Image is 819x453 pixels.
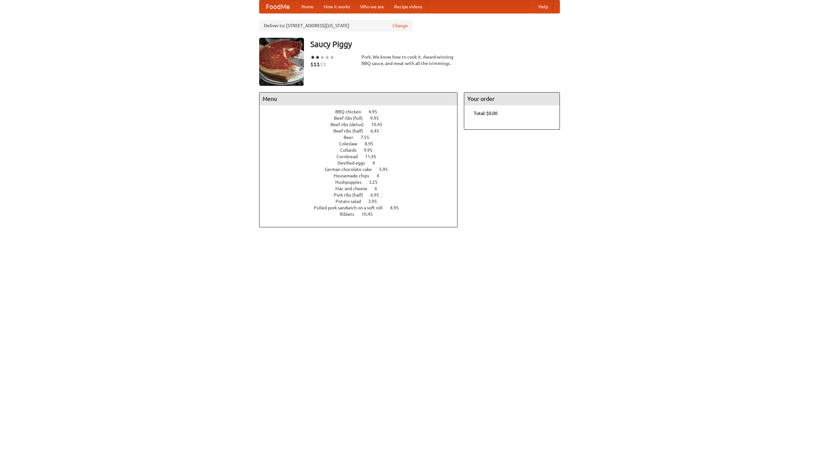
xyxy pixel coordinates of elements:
span: 5.95 [379,167,394,172]
a: How it works [319,0,355,13]
span: Housemade chips [334,173,376,178]
span: Riblets [340,212,361,217]
img: angular.jpg [259,38,304,86]
a: Beef ribs (full) 9.95 [334,116,391,121]
span: 10.45 [371,122,389,127]
a: FoodMe [259,0,296,13]
span: 6.45 [370,128,386,133]
li: $ [310,61,314,68]
span: Pork ribs (half) [334,192,370,198]
span: Beer [344,135,360,140]
b: Total: $0.00 [474,111,497,116]
a: Recipe videos [389,0,427,13]
li: ★ [325,54,330,61]
h4: Your order [464,93,560,105]
span: Mac and cheese [335,186,374,191]
span: Beef ribs (full) [334,116,369,121]
a: Beef ribs (half) 6.45 [333,128,391,133]
a: Help [533,0,553,13]
a: Cornbread 11.45 [337,154,388,159]
span: Potato salad [336,199,367,204]
span: 10.45 [362,212,379,217]
a: German chocolate cake 5.95 [325,167,400,172]
a: Hushpuppies 3.25 [335,180,389,185]
span: Collards [340,148,363,153]
li: ★ [315,54,320,61]
span: 4 [372,160,381,166]
a: Beef ribs (delux) 10.45 [330,122,394,127]
a: Coleslaw 8.95 [339,141,385,146]
li: ★ [320,54,325,61]
span: 8.95 [365,141,380,146]
a: Potato salad 3.95 [336,199,389,204]
span: 3.95 [368,199,383,204]
span: Coleslaw [339,141,364,146]
li: $ [320,61,323,68]
span: Pulled pork sandwich on a soft roll [314,205,389,210]
span: German chocolate cake [325,167,378,172]
a: Riblets 10.45 [340,212,385,217]
a: Pork ribs (half) 6.95 [334,192,391,198]
div: Pork. We know how to cook it. Award-winning BBQ sauce, and meat with all the trimmings. [362,54,457,67]
span: 4.95 [390,205,405,210]
a: BBQ chicken 4.95 [335,109,389,114]
a: Pulled pork sandwich on a soft roll 4.95 [314,205,410,210]
span: 4.95 [369,109,384,114]
span: 9.95 [364,148,379,153]
span: Beef ribs (delux) [330,122,370,127]
span: 11.45 [365,154,383,159]
span: BBQ chicken [335,109,368,114]
span: Cornbread [337,154,364,159]
a: Mac and cheese 6 [335,186,389,191]
li: ★ [330,54,334,61]
span: Devilled eggs [338,160,371,166]
span: 6.95 [370,192,386,198]
a: Change [393,22,408,29]
li: $ [317,61,320,68]
li: $ [323,61,326,68]
span: 6 [375,186,384,191]
span: 9.95 [370,116,385,121]
a: Who we are [355,0,389,13]
h4: Menu [259,93,457,105]
span: 3.25 [369,180,384,185]
a: Collards 9.95 [340,148,384,153]
span: 7.55 [361,135,376,140]
h3: Saucy Piggy [310,38,560,51]
a: Beer 7.55 [344,135,381,140]
a: Devilled eggs 4 [338,160,387,166]
li: $ [314,61,317,68]
span: Beef ribs (half) [333,128,370,133]
a: Housemade chips 4 [334,173,391,178]
a: Home [296,0,319,13]
li: ★ [310,54,315,61]
span: 4 [377,173,386,178]
div: Deliver to: [STREET_ADDRESS][US_STATE] [259,20,413,31]
span: Hushpuppies [335,180,368,185]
